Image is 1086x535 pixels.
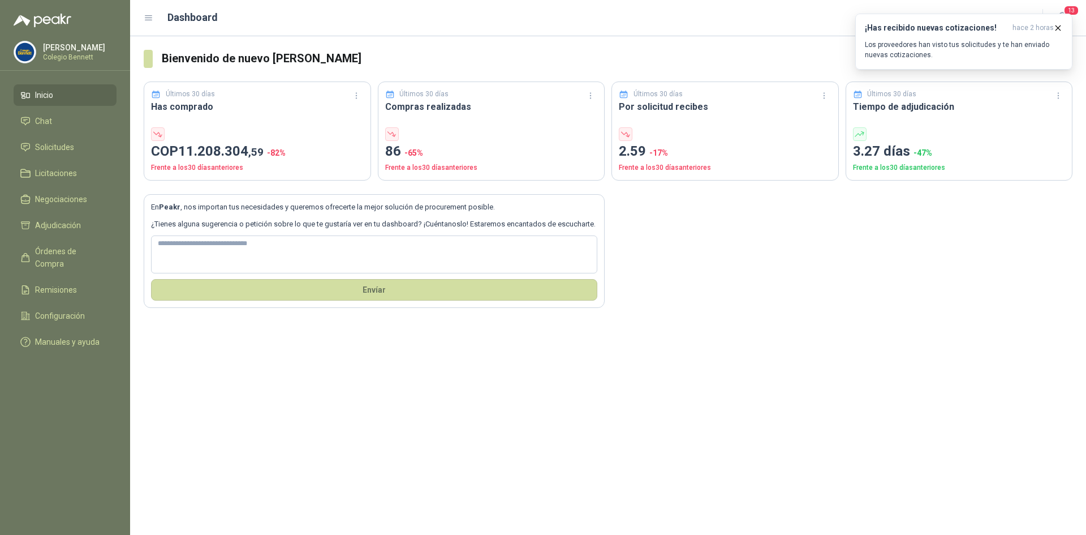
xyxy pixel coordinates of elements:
[14,136,117,158] a: Solicitudes
[14,110,117,132] a: Chat
[385,162,598,173] p: Frente a los 30 días anteriores
[1012,23,1054,33] span: hace 2 horas
[619,162,831,173] p: Frente a los 30 días anteriores
[399,89,449,100] p: Últimos 30 días
[167,10,218,25] h1: Dashboard
[14,331,117,353] a: Manuales y ayuda
[267,148,286,157] span: -82 %
[166,89,215,100] p: Últimos 30 días
[35,284,77,296] span: Remisiones
[853,141,1066,162] p: 3.27 días
[619,141,831,162] p: 2.59
[35,219,81,232] span: Adjudicación
[35,310,85,322] span: Configuración
[35,115,52,127] span: Chat
[178,143,264,159] span: 11.208.304
[14,84,117,106] a: Inicio
[151,141,364,162] p: COP
[385,100,598,114] h3: Compras realizadas
[14,305,117,327] a: Configuración
[35,89,53,101] span: Inicio
[619,100,831,114] h3: Por solicitud recibes
[855,14,1072,70] button: ¡Has recibido nuevas cotizaciones!hace 2 horas Los proveedores han visto tus solicitudes y te han...
[14,14,71,27] img: Logo peakr
[404,148,423,157] span: -65 %
[14,241,117,275] a: Órdenes de Compra
[14,189,117,210] a: Negociaciones
[14,41,36,63] img: Company Logo
[865,23,1008,33] h3: ¡Has recibido nuevas cotizaciones!
[1063,5,1079,16] span: 13
[913,148,932,157] span: -47 %
[853,162,1066,173] p: Frente a los 30 días anteriores
[14,162,117,184] a: Licitaciones
[151,100,364,114] h3: Has comprado
[853,100,1066,114] h3: Tiempo de adjudicación
[35,167,77,179] span: Licitaciones
[1052,8,1072,28] button: 13
[43,54,114,61] p: Colegio Bennett
[248,145,264,159] span: ,59
[151,202,597,213] p: En , nos importan tus necesidades y queremos ofrecerte la mejor solución de procurement posible.
[14,279,117,301] a: Remisiones
[385,141,598,162] p: 86
[35,245,106,270] span: Órdenes de Compra
[14,215,117,236] a: Adjudicación
[865,40,1063,60] p: Los proveedores han visto tus solicitudes y te han enviado nuevas cotizaciones.
[43,44,114,52] p: [PERSON_NAME]
[35,336,100,348] span: Manuales y ayuda
[151,279,597,301] button: Envíar
[162,50,1072,67] h3: Bienvenido de nuevo [PERSON_NAME]
[151,162,364,173] p: Frente a los 30 días anteriores
[159,203,180,211] b: Peakr
[633,89,683,100] p: Últimos 30 días
[867,89,916,100] p: Últimos 30 días
[35,193,87,206] span: Negociaciones
[35,141,74,153] span: Solicitudes
[649,148,668,157] span: -17 %
[151,219,597,230] p: ¿Tienes alguna sugerencia o petición sobre lo que te gustaría ver en tu dashboard? ¡Cuéntanoslo! ...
